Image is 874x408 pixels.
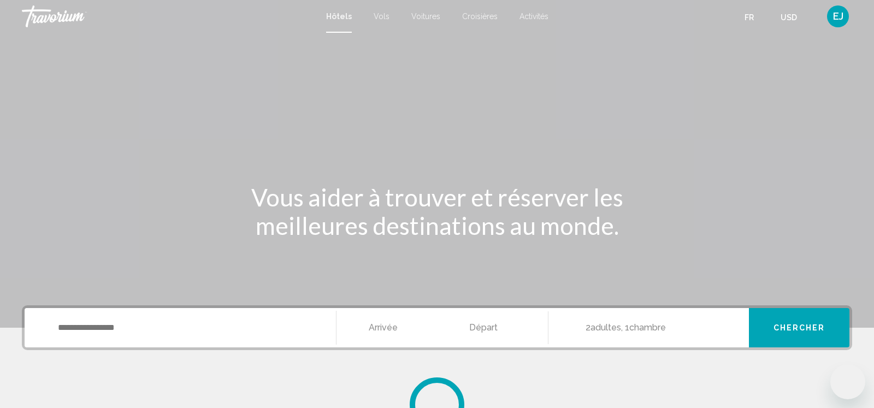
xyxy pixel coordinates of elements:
span: 2 [586,320,621,335]
a: Activités [519,12,548,21]
button: Travelers: 2 adults, 0 children [548,308,749,347]
span: , 1 [621,320,666,335]
div: Search widget [25,308,849,347]
span: Chambre [629,322,666,333]
a: Croisières [462,12,498,21]
h1: Vous aider à trouver et réserver les meilleures destinations au monde. [232,183,642,240]
span: Chercher [773,324,825,333]
a: Travorium [22,5,315,27]
button: Change language [745,9,764,25]
iframe: Bouton de lancement de la fenêtre de messagerie [830,364,865,399]
button: User Menu [824,5,852,28]
button: Change currency [781,9,807,25]
a: Vols [374,12,389,21]
span: fr [745,13,754,22]
span: Adultes [590,322,621,333]
a: Hôtels [326,12,352,21]
span: USD [781,13,797,22]
span: EJ [833,11,843,22]
button: Chercher [749,308,849,347]
button: Check in and out dates [336,308,548,347]
a: Voitures [411,12,440,21]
